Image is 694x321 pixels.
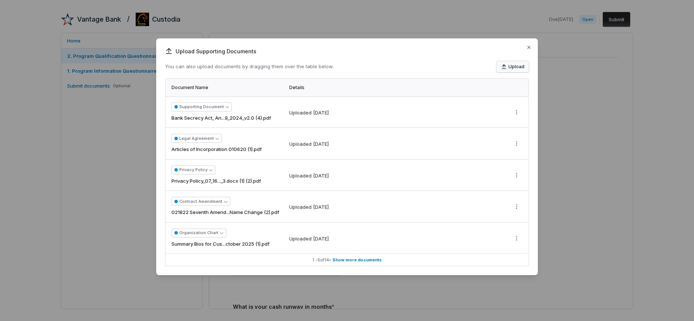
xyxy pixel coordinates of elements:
div: [DATE] [313,172,329,180]
div: Details [289,85,502,91]
div: [DATE] [313,109,329,117]
span: Upload Supporting Documents [165,47,529,55]
span: Articles of Incorporation 010620 (1).pdf [171,146,262,153]
div: Uploaded [289,235,329,243]
div: Uploaded [289,141,329,148]
button: Organization Chart [171,229,226,237]
button: More actions [511,170,523,181]
div: Uploaded [289,204,329,211]
button: More actions [511,201,523,212]
span: Bank Secrecy Act, An...9_2024_v2.0 (4).pdf [171,114,271,122]
button: More actions [511,138,523,149]
div: Uploaded [289,172,329,180]
span: Show more documents [332,257,382,263]
span: 021822 Seventh Amend...Name Change (2).pdf [171,209,279,216]
button: More actions [511,107,523,118]
button: Legal Agreement [171,134,222,143]
span: Summary Bios for Cus...ctober 2025 (1).pdf [171,240,269,248]
p: You can also upload documents by dragging them over the table below. [165,63,334,70]
button: Privacy Policy [171,166,215,174]
div: Document Name [171,85,280,91]
button: Upload [496,61,529,72]
button: More actions [511,233,523,244]
div: [DATE] [313,141,329,148]
span: Privacy Policy_07_16..._3.docx (1) (2).pdf [171,177,261,185]
div: [DATE] [313,235,329,243]
div: [DATE] [313,204,329,211]
button: Supporting Document [171,103,232,111]
button: 1 -5of14• Show more documents [165,254,529,266]
button: Contract Amendment [171,197,230,206]
div: Uploaded [289,109,329,117]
